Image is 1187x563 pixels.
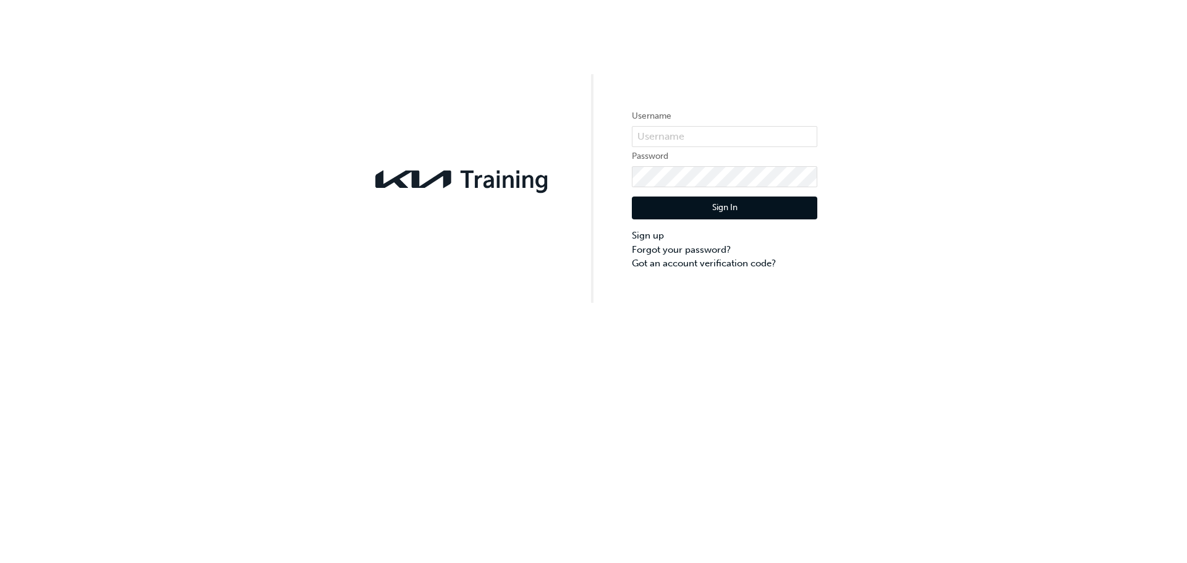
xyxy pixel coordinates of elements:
a: Sign up [632,229,817,243]
label: Password [632,149,817,164]
label: Username [632,109,817,124]
input: Username [632,126,817,147]
img: kia-training [370,163,555,196]
a: Forgot your password? [632,243,817,257]
a: Got an account verification code? [632,256,817,271]
button: Sign In [632,197,817,220]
